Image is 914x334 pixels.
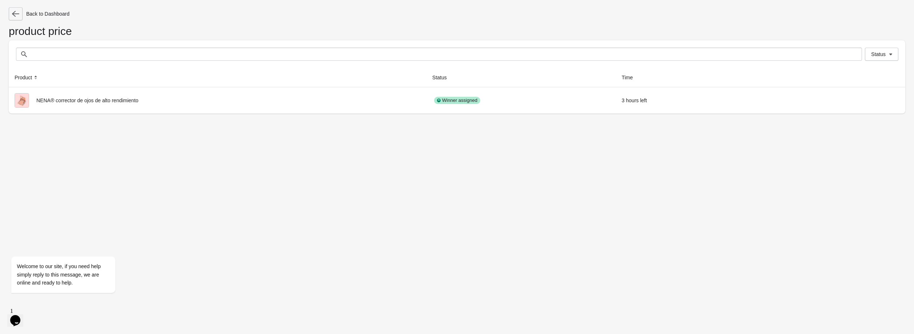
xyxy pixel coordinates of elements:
div: Winner assigned [434,97,480,104]
h1: product price [9,28,905,40]
div: NENA® corrector de ojos de alto rendimiento [15,93,421,108]
button: Time [619,71,643,84]
div: 3 hours left [622,93,724,108]
span: Status [871,51,886,57]
div: Back to Dashboard [9,7,905,20]
button: Product [12,71,42,84]
iframe: chat widget [7,305,31,327]
button: Status [865,48,898,61]
button: Status [429,71,457,84]
iframe: chat widget [7,215,138,301]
